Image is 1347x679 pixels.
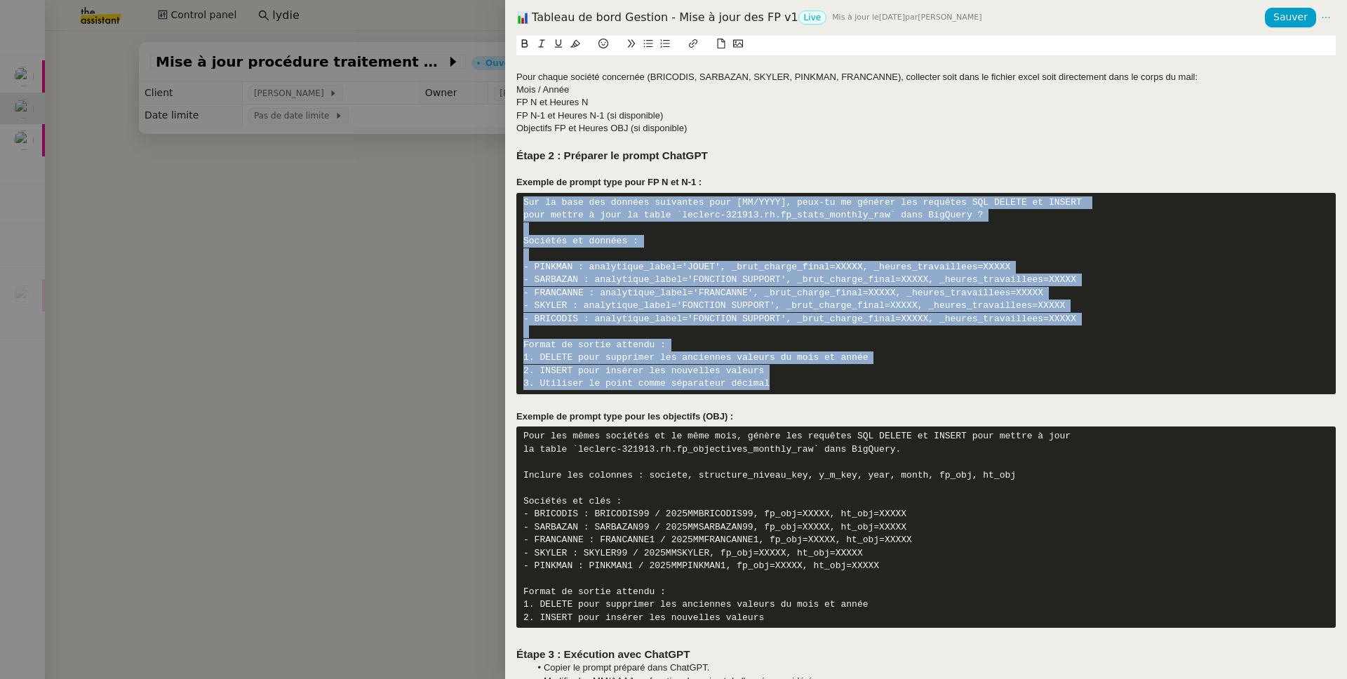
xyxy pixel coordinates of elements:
[530,661,1336,674] li: Copier le prompt préparé dans ChatGPT.
[516,426,1336,628] pre: Pour les mêmes sociétés et le même mois, génère les requêtes SQL DELETE et INSERT pour mettre à j...
[516,83,1336,96] div: Mois / Année
[516,10,1265,25] div: Tableau de bord Gestion - Mise à jour des FP v1
[516,149,708,161] strong: Étape 2 : Préparer le prompt ChatGPT
[516,411,733,422] strong: Exemple de prompt type pour les objectifs (OBJ) :
[516,11,529,32] span: 📊, bar_chart
[516,648,690,660] strong: Étape 3 : Exécution avec ChatGPT
[516,193,1336,394] pre: Sur la base des données suivantes pour [MM/YYYY], peux-tu me générer les requêtes SQL DELETE et I...
[516,96,1336,109] div: FP N et Heures N
[1273,9,1308,25] span: Sauver
[516,122,1336,135] div: Objectifs FP et Heures OBJ (si disponible)
[516,177,702,187] strong: Exemple de prompt type pour FP N et N-1 :
[905,13,918,22] span: par
[832,10,981,25] span: [DATE] [PERSON_NAME]
[1265,8,1316,27] button: Sauver
[832,13,879,22] span: Mis à jour le
[516,109,1336,122] div: FP N-1 et Heures N-1 (si disponible)
[516,71,1336,83] div: Pour chaque société concernée (BRICODIS, SARBAZAN, SKYLER, PINKMAN, FRANCANNE), collecter soit da...
[798,11,827,25] nz-tag: Live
